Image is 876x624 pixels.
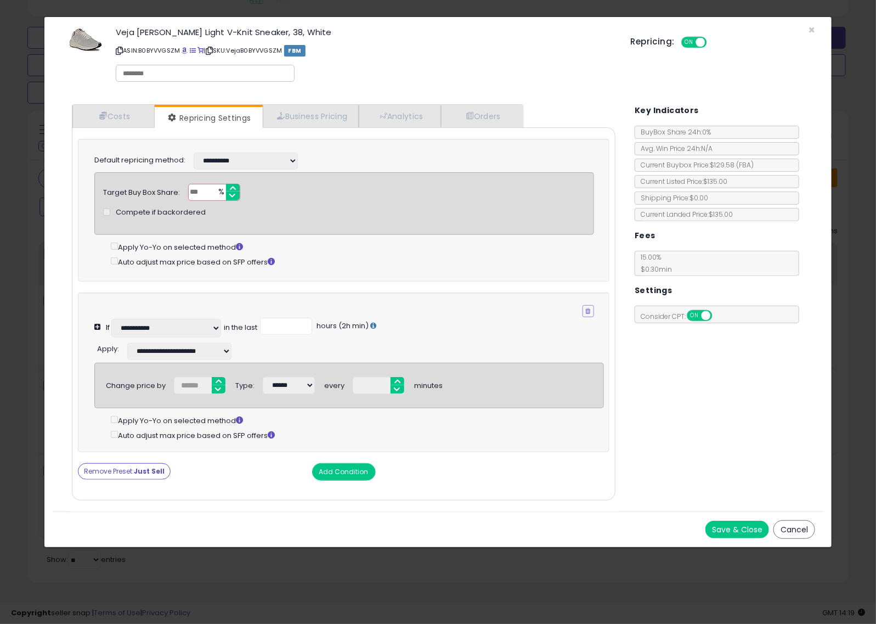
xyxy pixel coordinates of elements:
[182,46,188,55] a: BuyBox page
[111,429,604,441] div: Auto adjust max price based on SFP offers
[224,323,257,333] div: in the last
[134,466,165,476] strong: Just Sell
[116,42,614,59] p: ASIN: B0BYVVGSZM | SKU: VejaB0BYVVGSZM
[324,377,344,391] div: every
[94,155,185,166] label: Default repricing method:
[111,255,594,268] div: Auto adjust max price based on SFP offers
[97,340,119,355] div: :
[586,308,591,314] i: Remove Condition
[155,107,262,129] a: Repricing Settings
[116,207,206,218] span: Compete if backordered
[635,210,733,219] span: Current Landed Price: $135.00
[97,344,117,354] span: Apply
[263,105,359,127] a: Business Pricing
[635,160,754,170] span: Current Buybox Price:
[312,463,376,481] button: Add Condition
[111,240,594,253] div: Apply Yo-Yo on selected method
[635,177,727,186] span: Current Listed Price: $135.00
[635,265,672,274] span: $0.30 min
[72,105,155,127] a: Costs
[190,46,196,55] a: All offer listings
[635,252,672,274] span: 15.00 %
[78,463,171,480] button: Remove Preset:
[635,144,713,153] span: Avg. Win Price 24h: N/A
[688,311,702,321] span: ON
[710,160,754,170] span: $129.58
[212,184,229,201] span: %
[359,105,441,127] a: Analytics
[711,311,728,321] span: OFF
[705,38,722,47] span: OFF
[635,127,711,137] span: BuyBox Share 24h: 0%
[315,321,369,331] span: hours (2h min)
[682,38,696,47] span: ON
[635,104,699,117] h5: Key Indicators
[284,45,306,57] span: FBM
[441,105,522,127] a: Orders
[635,312,727,321] span: Consider CPT:
[69,28,102,51] img: 41nQYrmghEL._SL60_.jpg
[635,193,708,203] span: Shipping Price: $0.00
[235,377,255,391] div: Type:
[103,184,180,198] div: Target Buy Box Share:
[705,521,769,538] button: Save & Close
[106,377,166,391] div: Change price by
[414,377,443,391] div: minutes
[635,284,672,297] h5: Settings
[111,414,604,426] div: Apply Yo-Yo on selected method
[197,46,204,55] a: Your listing only
[808,22,815,38] span: ×
[631,37,675,46] h5: Repricing:
[635,229,655,243] h5: Fees
[736,160,754,170] span: ( FBA )
[773,520,815,539] button: Cancel
[116,28,614,36] h3: Veja [PERSON_NAME] Light V-Knit Sneaker, 38, White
